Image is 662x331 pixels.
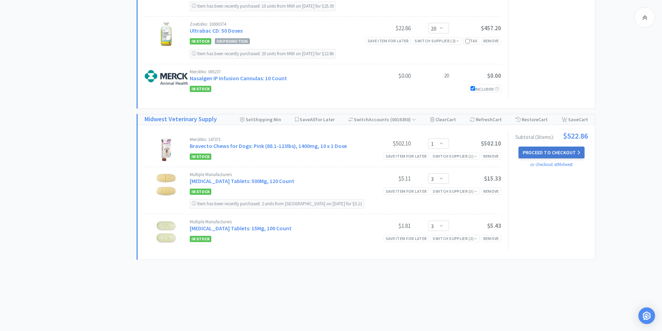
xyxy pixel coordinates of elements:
[190,38,211,44] span: In Stock
[530,162,573,167] a: or checkout at Midwest
[481,188,501,195] div: Remove
[430,114,456,125] div: Clear
[518,147,585,158] button: Proceed to Checkout
[190,177,294,184] a: [MEDICAL_DATA] Tablets: 500Mg, 120 Count
[465,38,477,44] div: Tax
[384,152,429,160] div: Save item for later
[190,189,211,195] span: In Stock
[516,114,548,125] div: Restore
[190,1,336,11] div: Item has been recently purchased: 10 units from MWI on [DATE] for $25.39
[359,222,411,230] div: $1.81
[562,114,588,125] div: Save
[481,140,501,147] span: $502.10
[190,75,287,82] a: Nasalgen IP Infusion Cannulas: 10 Count
[161,22,172,46] img: bef063d8f7464f0f9fe6c36ed6abf92f_392.png
[190,142,347,149] a: Bravecto Chews for Dogs: Pink (88.1-123lbs), 1400mg, 10 x 1 Dose
[515,132,588,140] div: Subtotal ( 3 item s ):
[154,137,178,162] img: 4d2d1fbef7f544d4b9ed64120dec0aef_117134.jpeg
[366,37,411,44] div: Save item for later
[349,114,416,125] div: Accounts
[359,139,411,148] div: $502.10
[354,116,369,123] span: Switch
[240,114,281,125] div: Shipping Min
[481,37,501,44] div: Remove
[190,154,211,160] span: In Stock
[487,72,501,80] span: $0.00
[154,220,178,244] img: c6b46b3a7fff44129ffee1fde1c21f46_120530.jpg
[389,116,416,123] span: ( 0016350 )
[154,172,178,197] img: bba5437c8f574a829b8fc2e3e9ddd4d5_120363.jpg
[470,114,502,125] div: Refresh
[433,153,477,159] div: Switch Supplier ( 1 )
[246,116,253,123] span: Set
[384,235,429,242] div: Save item for later
[471,86,499,92] span: Included
[481,152,501,160] div: Remove
[359,24,411,32] div: $22.86
[484,175,501,182] span: $15.33
[563,132,588,140] span: $522.86
[384,188,429,195] div: Save item for later
[190,49,336,59] div: Item has been recently purchased: 20 units from MWI on [DATE] for $22.86
[145,114,217,124] a: Midwest Veterinary Supply
[190,27,243,34] a: Ultrabac CD: 50 Doses
[190,172,359,177] div: Multiple Manufacturers
[215,38,250,44] span: On Promotion
[190,86,211,92] span: In Stock
[579,116,588,123] span: Cart
[190,236,211,242] span: In Stock
[433,235,477,242] div: Switch Supplier ( 2 )
[487,222,501,230] span: $5.43
[190,225,292,232] a: [MEDICAL_DATA] Tablets: 15Mg, 100 Count
[300,116,335,123] span: Save for Later
[447,116,456,123] span: Cart
[359,72,411,80] div: $0.00
[415,38,459,44] div: Switch Supplier ( 2 )
[359,174,411,183] div: $5.11
[190,137,359,142] div: Merck No: 147371
[190,220,359,224] div: Multiple Manufacturers
[310,116,316,123] span: All
[190,69,359,74] div: Merck No: 065237
[492,116,502,123] span: Cart
[190,22,359,26] div: Zoetis No: 10000374
[190,199,364,209] div: Item has been recently purchased: 2 units from [GEOGRAPHIC_DATA] on [DATE] for $5.11
[444,72,449,80] span: 20
[638,307,655,324] div: Open Intercom Messenger
[145,69,188,85] img: 5bb2c7bc5e6f45c5b7cad77410a92da9_16175.png
[538,116,548,123] span: Cart
[433,188,477,195] div: Switch Supplier ( 3 )
[481,24,501,32] span: $457.20
[481,235,501,242] div: Remove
